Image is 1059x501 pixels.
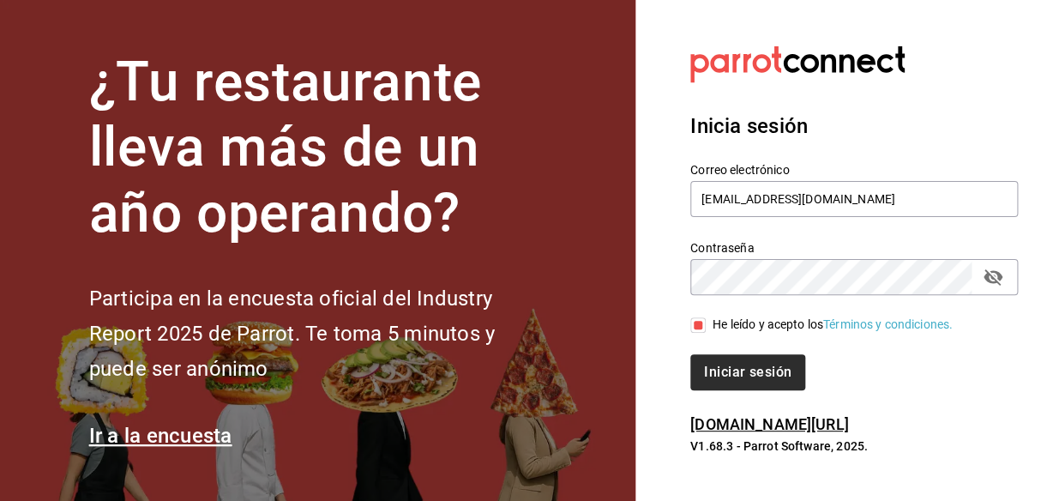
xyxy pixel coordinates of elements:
[89,50,552,247] h1: ¿Tu restaurante lleva más de un año operando?
[690,354,805,390] button: Iniciar sesión
[823,317,953,331] a: Términos y condiciones.
[690,241,1018,253] label: Contraseña
[690,163,1018,175] label: Correo electrónico
[978,263,1008,292] button: passwordField
[690,111,1018,142] h3: Inicia sesión
[89,424,232,448] a: Ir a la encuesta
[690,181,1018,217] input: Ingresa tu correo electrónico
[89,281,552,386] h2: Participa en la encuesta oficial del Industry Report 2025 de Parrot. Te toma 5 minutos y puede se...
[690,415,848,433] a: [DOMAIN_NAME][URL]
[690,438,1018,455] p: V1.68.3 - Parrot Software, 2025.
[713,316,953,334] div: He leído y acepto los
